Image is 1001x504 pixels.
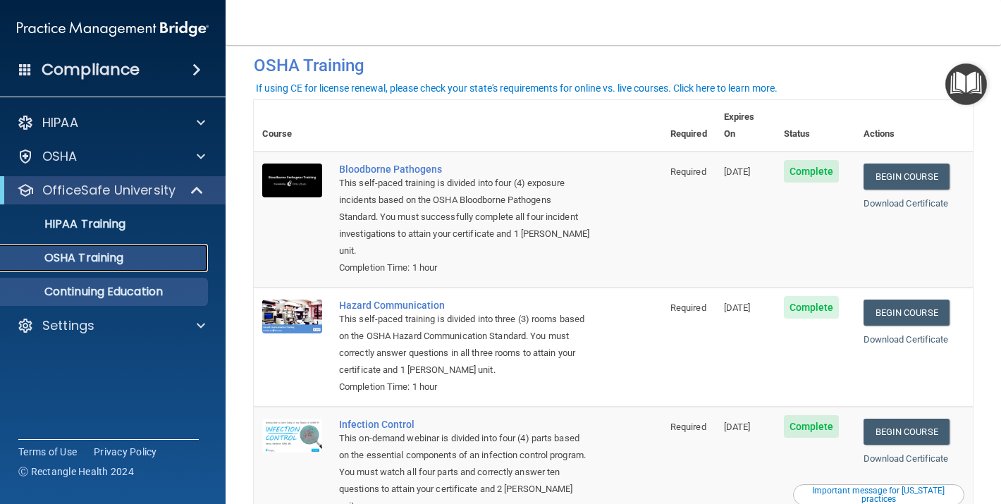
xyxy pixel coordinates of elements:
[339,175,591,259] div: This self-paced training is divided into four (4) exposure incidents based on the OSHA Bloodborne...
[9,285,202,299] p: Continuing Education
[864,453,949,464] a: Download Certificate
[17,182,204,199] a: OfficeSafe University
[18,445,77,459] a: Terms of Use
[716,100,775,152] th: Expires On
[94,445,157,459] a: Privacy Policy
[17,148,205,165] a: OSHA
[670,422,706,432] span: Required
[670,166,706,177] span: Required
[855,100,973,152] th: Actions
[339,164,591,175] a: Bloodborne Pathogens
[864,300,950,326] a: Begin Course
[784,160,840,183] span: Complete
[864,198,949,209] a: Download Certificate
[339,259,591,276] div: Completion Time: 1 hour
[724,422,751,432] span: [DATE]
[795,486,962,503] div: Important message for [US_STATE] practices
[254,100,331,152] th: Course
[339,379,591,395] div: Completion Time: 1 hour
[864,164,950,190] a: Begin Course
[662,100,716,152] th: Required
[724,166,751,177] span: [DATE]
[42,182,176,199] p: OfficeSafe University
[254,56,973,75] h4: OSHA Training
[339,300,591,311] a: Hazard Communication
[42,60,140,80] h4: Compliance
[17,15,209,43] img: PMB logo
[864,334,949,345] a: Download Certificate
[42,148,78,165] p: OSHA
[18,465,134,479] span: Ⓒ Rectangle Health 2024
[42,114,78,131] p: HIPAA
[339,419,591,430] a: Infection Control
[339,311,591,379] div: This self-paced training is divided into three (3) rooms based on the OSHA Hazard Communication S...
[784,415,840,438] span: Complete
[17,114,205,131] a: HIPAA
[256,83,778,93] div: If using CE for license renewal, please check your state's requirements for online vs. live cours...
[784,296,840,319] span: Complete
[670,302,706,313] span: Required
[9,251,123,265] p: OSHA Training
[42,317,94,334] p: Settings
[254,81,780,95] button: If using CE for license renewal, please check your state's requirements for online vs. live cours...
[724,302,751,313] span: [DATE]
[17,317,205,334] a: Settings
[864,419,950,445] a: Begin Course
[775,100,855,152] th: Status
[945,63,987,105] button: Open Resource Center
[9,217,125,231] p: HIPAA Training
